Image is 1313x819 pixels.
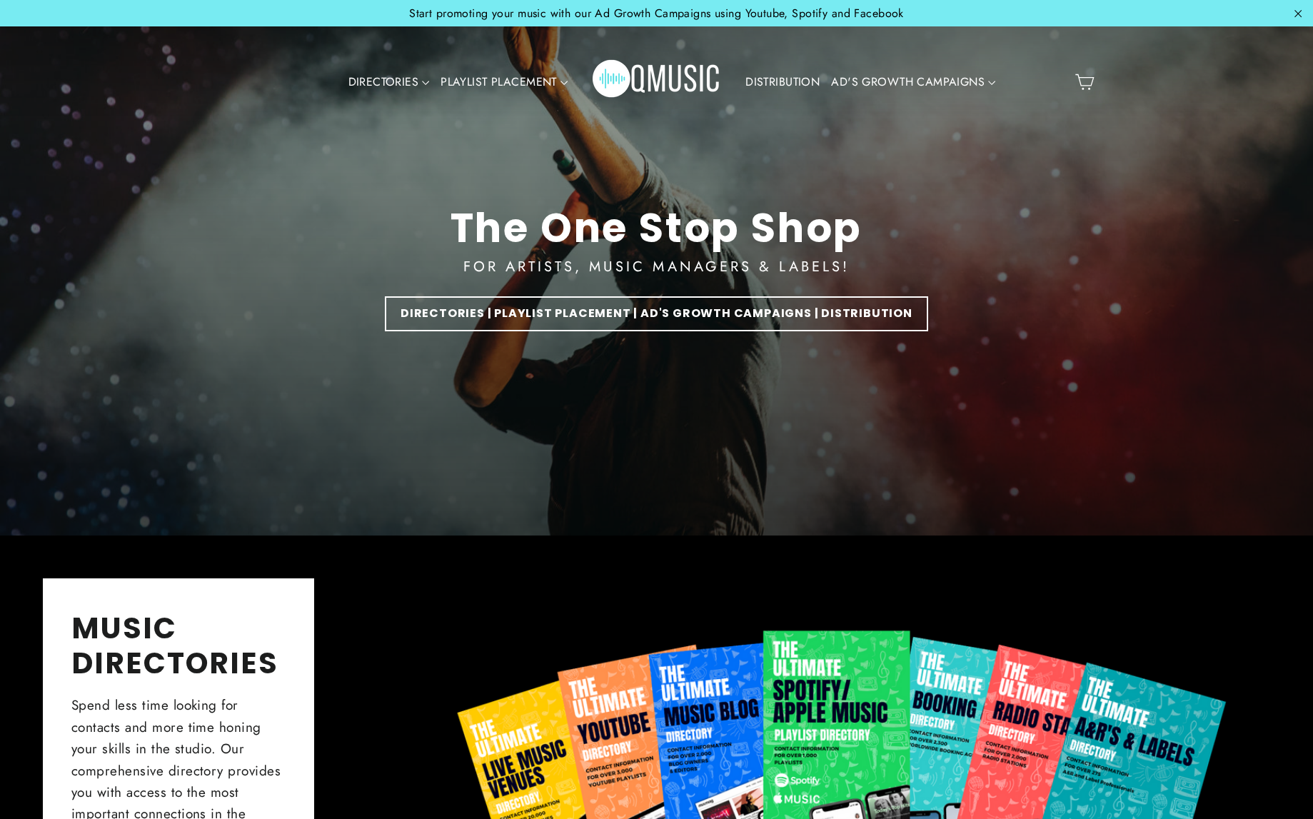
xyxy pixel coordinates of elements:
h2: MUSIC DIRECTORIES [71,611,286,680]
div: FOR ARTISTS, MUSIC MANAGERS & LABELS! [463,256,849,278]
img: Q Music Promotions [593,50,721,114]
div: The One Stop Shop [451,204,863,252]
a: DIRECTORIES | PLAYLIST PLACEMENT | AD'S GROWTH CAMPAIGNS | DISTRIBUTION [385,296,928,331]
a: AD'S GROWTH CAMPAIGNS [825,66,1001,99]
div: Primary [298,41,1016,124]
a: DISTRIBUTION [740,66,825,99]
a: DIRECTORIES [343,66,436,99]
a: PLAYLIST PLACEMENT [435,66,573,99]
